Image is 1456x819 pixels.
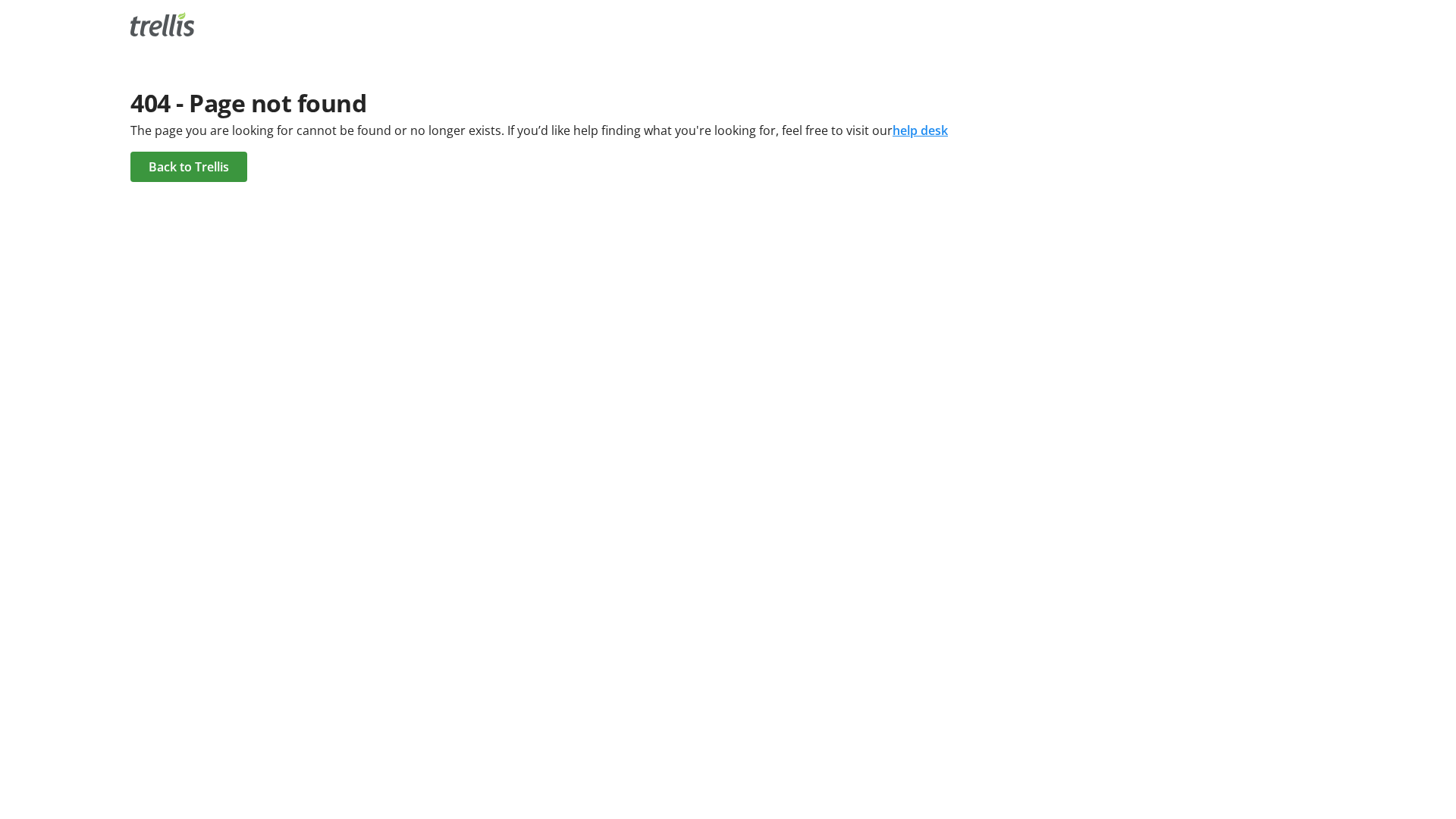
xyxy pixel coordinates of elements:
span: Back to Trellis [149,158,229,176]
a: Back to Trellis [130,152,247,182]
img: Trellis Logo [130,12,194,36]
div: The page you are looking for cannot be found or no longer exists. If you’d like help finding what... [130,121,1326,140]
div: 404 - Page not found [130,85,1326,121]
a: help desk [893,122,948,139]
